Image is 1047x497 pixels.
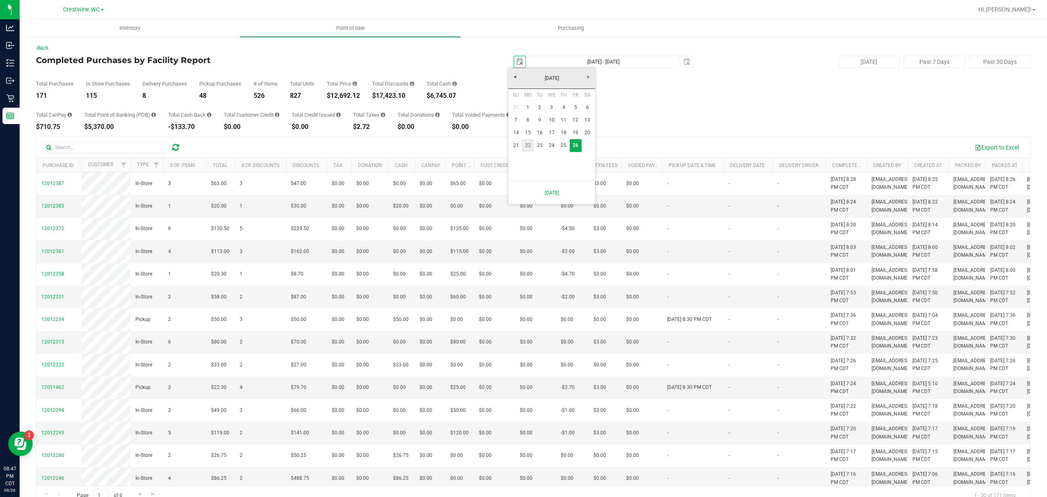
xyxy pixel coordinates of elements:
div: Total Units [290,81,315,86]
span: [DATE] 7:58 PM CDT [912,267,944,282]
div: 8 [142,93,187,99]
span: select [681,56,692,68]
span: $0.00 [420,248,432,255]
a: [DATE] [508,72,596,85]
div: Total Customer Credit [224,112,279,117]
a: Packed By [955,163,981,168]
span: Hi, [PERSON_NAME]! [978,6,1031,13]
span: [EMAIL_ADDRESS][DOMAIN_NAME] [953,176,993,191]
span: 1 [168,270,171,278]
input: Search... [43,141,165,154]
span: $0.00 [420,202,432,210]
span: [EMAIL_ADDRESS][DOMAIN_NAME] [953,289,993,305]
i: Sum of all round-up-to-next-dollar total price adjustments for all purchases in the date range. [435,112,440,117]
div: $0.00 [398,124,440,130]
div: Total Voided Payments [452,112,511,117]
span: $0.00 [626,180,639,188]
span: $0.00 [332,202,344,210]
span: $0.00 [626,270,639,278]
inline-svg: Reports [6,112,14,120]
a: Delivery Date [730,163,765,168]
a: Customer [88,162,113,167]
span: $113.00 [211,248,229,255]
span: - [728,293,730,301]
span: Crestview WC [63,6,100,13]
button: Export to Excel [969,140,1024,154]
span: [DATE] 8:01 PM CDT [831,267,862,282]
span: 12012383 [41,203,64,209]
span: $0.00 [393,180,406,188]
span: In-Store [135,248,152,255]
div: Total Purchases [36,81,74,86]
span: 1 [168,202,171,210]
span: [DATE] 7:52 PM CDT [990,289,1017,305]
div: Total Price [327,81,360,86]
inline-svg: Analytics [6,24,14,32]
span: [EMAIL_ADDRESS][DOMAIN_NAME] [872,289,911,305]
iframe: Resource center [8,431,33,456]
span: $0.00 [520,270,532,278]
span: 6 [168,225,171,233]
span: 12012246 [41,475,64,481]
inline-svg: Retail [6,94,14,102]
span: -$4.50 [561,225,575,233]
i: Sum of the successful, non-voided point-of-banking payment transactions, both via payment termina... [151,112,156,117]
span: [DATE] 8:24 PM CDT [990,198,1017,214]
div: Pickup Purchases [199,81,241,86]
span: $60.00 [450,293,466,301]
button: [DATE] [838,56,900,68]
a: Created At [914,163,942,168]
a: 16 [534,127,546,139]
span: - [777,225,779,233]
h4: Completed Purchases by Facility Report [36,56,368,65]
button: Past 7 Days [904,56,965,68]
span: [DATE] 8:02 PM CDT [990,244,1017,259]
span: [DATE] 8:22 PM CDT [912,198,944,214]
a: Delivery Driver [779,163,818,168]
span: $0.00 [520,293,532,301]
span: $0.00 [356,316,369,323]
i: Sum of the successful, non-voided cash payment transactions for all purchases in the date range. ... [452,81,457,86]
div: Total Point of Banking (POB) [84,112,156,117]
span: Inventory [108,25,151,32]
span: $20.30 [211,270,227,278]
div: $17,423.10 [372,93,414,99]
th: Sunday [510,89,522,101]
span: [EMAIL_ADDRESS][DOMAIN_NAME] [872,244,911,259]
span: $0.00 [332,180,344,188]
div: $710.75 [36,124,72,130]
a: # of Items [170,163,195,168]
div: Total Donations [398,112,440,117]
span: $0.00 [420,293,432,301]
span: [DATE] 8:00 PM CDT [990,267,1017,282]
i: Sum of all account credit issued for all refunds from returned purchases in the date range. [336,112,341,117]
span: $0.00 [332,225,344,233]
th: Wednesday [546,89,557,101]
span: $25.00 [450,270,466,278]
span: $3.00 [593,293,606,301]
span: - [728,225,730,233]
span: $0.00 [626,248,639,255]
span: [DATE] 8:14 PM CDT [912,221,944,237]
th: Monday [522,89,534,101]
span: $0.00 [356,180,369,188]
span: [EMAIL_ADDRESS][DOMAIN_NAME] [872,198,911,214]
span: - [777,293,779,301]
span: [DATE] 7:53 PM CDT [831,289,862,305]
span: $115.00 [450,248,469,255]
button: Past 30 Days [969,56,1031,68]
span: [EMAIL_ADDRESS][DOMAIN_NAME] [872,267,911,282]
span: $47.00 [291,180,306,188]
span: select [514,56,526,68]
span: [DATE] 8:20 PM CDT [990,221,1017,237]
span: [DATE] 8:25 PM CDT [912,176,944,191]
span: $3.00 [593,225,606,233]
div: # of Items [254,81,278,86]
span: $0.00 [479,248,492,255]
span: 3 [168,180,171,188]
div: $0.00 [224,124,279,130]
div: $0.00 [292,124,341,130]
a: Pickup Date & Time [669,163,716,168]
div: Total Cash [427,81,457,86]
a: Donation [358,163,382,168]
